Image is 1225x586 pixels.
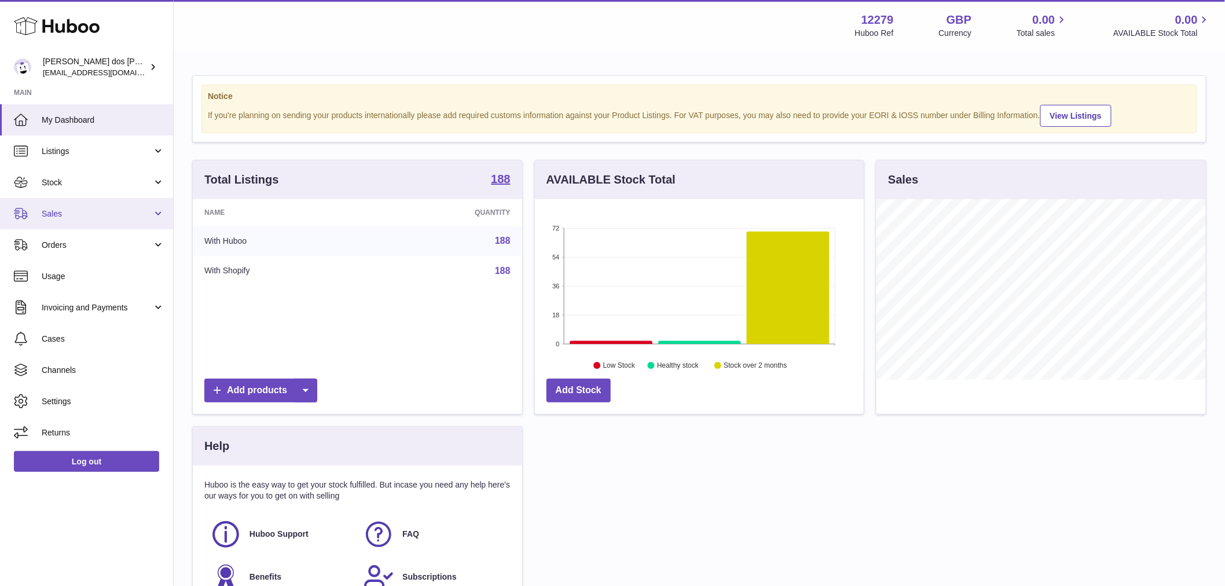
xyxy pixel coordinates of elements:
th: Name [193,199,371,226]
text: 72 [552,225,559,232]
text: Low Stock [603,362,636,370]
td: With Huboo [193,226,371,256]
span: 0.00 [1175,12,1198,28]
span: Invoicing and Payments [42,302,152,313]
a: 188 [495,266,511,276]
h3: Sales [888,172,918,188]
strong: Notice [208,91,1191,102]
a: 0.00 Total sales [1017,12,1068,39]
text: 54 [552,254,559,261]
span: Benefits [250,572,281,583]
span: Usage [42,271,164,282]
strong: 188 [491,173,510,185]
span: 0.00 [1033,12,1055,28]
span: My Dashboard [42,115,164,126]
div: Currency [939,28,972,39]
th: Quantity [371,199,522,226]
div: If you're planning on sending your products internationally please add required customs informati... [208,103,1191,127]
strong: GBP [947,12,971,28]
a: View Listings [1040,105,1112,127]
a: Add Stock [547,379,611,402]
h3: AVAILABLE Stock Total [547,172,676,188]
strong: 12279 [861,12,894,28]
span: Orders [42,240,152,251]
text: Healthy stock [657,362,699,370]
span: Stock [42,177,152,188]
a: Log out [14,451,159,472]
span: Settings [42,396,164,407]
a: 0.00 AVAILABLE Stock Total [1113,12,1211,39]
span: Listings [42,146,152,157]
a: FAQ [363,519,504,550]
span: Returns [42,427,164,438]
span: Channels [42,365,164,376]
a: 188 [495,236,511,246]
text: 0 [556,340,559,347]
span: Cases [42,334,164,345]
span: [EMAIL_ADDRESS][DOMAIN_NAME] [43,68,170,77]
span: Huboo Support [250,529,309,540]
div: Huboo Ref [855,28,894,39]
h3: Help [204,438,229,454]
img: internalAdmin-12279@internal.huboo.com [14,58,31,76]
text: Stock over 2 months [724,362,787,370]
text: 18 [552,312,559,318]
span: Subscriptions [402,572,456,583]
span: FAQ [402,529,419,540]
div: [PERSON_NAME] dos [PERSON_NAME] [43,56,147,78]
a: 188 [491,173,510,187]
span: AVAILABLE Stock Total [1113,28,1211,39]
td: With Shopify [193,256,371,286]
p: Huboo is the easy way to get your stock fulfilled. But incase you need any help here's our ways f... [204,479,511,501]
h3: Total Listings [204,172,279,188]
a: Add products [204,379,317,402]
text: 36 [552,283,559,290]
span: Total sales [1017,28,1068,39]
a: Huboo Support [210,519,351,550]
span: Sales [42,208,152,219]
